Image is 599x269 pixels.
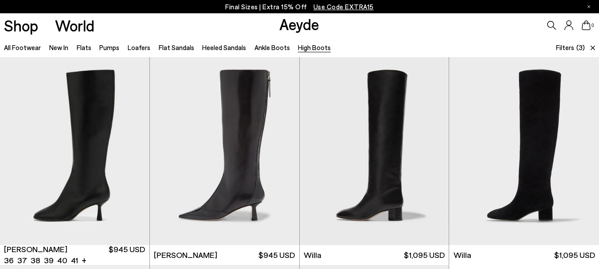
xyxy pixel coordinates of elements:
span: 0 [591,23,595,28]
img: Willa Suede Over-Knee Boots [449,57,599,245]
a: Pumps [99,43,119,51]
a: 0 [582,20,591,30]
span: $1,095 USD [404,250,445,261]
span: Filters [556,43,574,51]
a: Willa $1,095 USD [300,245,449,265]
span: $945 USD [109,244,145,266]
span: $1,095 USD [554,250,595,261]
a: Flat Sandals [159,43,194,51]
img: Alexis Dual-Tone High Boots [150,57,299,245]
li: 39 [44,255,54,266]
a: Ankle Boots [254,43,290,51]
a: Flats [77,43,91,51]
li: 38 [31,255,40,266]
img: Willa Leather Over-Knee Boots [300,57,449,245]
a: Willa $1,095 USD [449,245,599,265]
span: $945 USD [258,250,295,261]
span: Willa [454,250,471,261]
a: [PERSON_NAME] $945 USD [150,245,299,265]
li: 36 [4,255,14,266]
li: 40 [57,255,67,266]
li: 41 [71,255,78,266]
li: 37 [17,255,27,266]
span: Navigate to /collections/ss25-final-sizes [313,3,374,11]
p: Final Sizes | Extra 15% Off [225,1,374,12]
a: Aeyde [279,15,319,33]
a: World [55,18,94,33]
a: New In [49,43,68,51]
span: (3) [576,43,585,53]
ul: variant [4,255,75,266]
span: Willa [304,250,321,261]
span: [PERSON_NAME] [154,250,217,261]
span: [PERSON_NAME] [4,244,67,255]
a: All Footwear [4,43,41,51]
a: Loafers [128,43,150,51]
li: + [82,254,86,266]
a: Shop [4,18,38,33]
a: Heeled Sandals [202,43,246,51]
a: High Boots [298,43,331,51]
